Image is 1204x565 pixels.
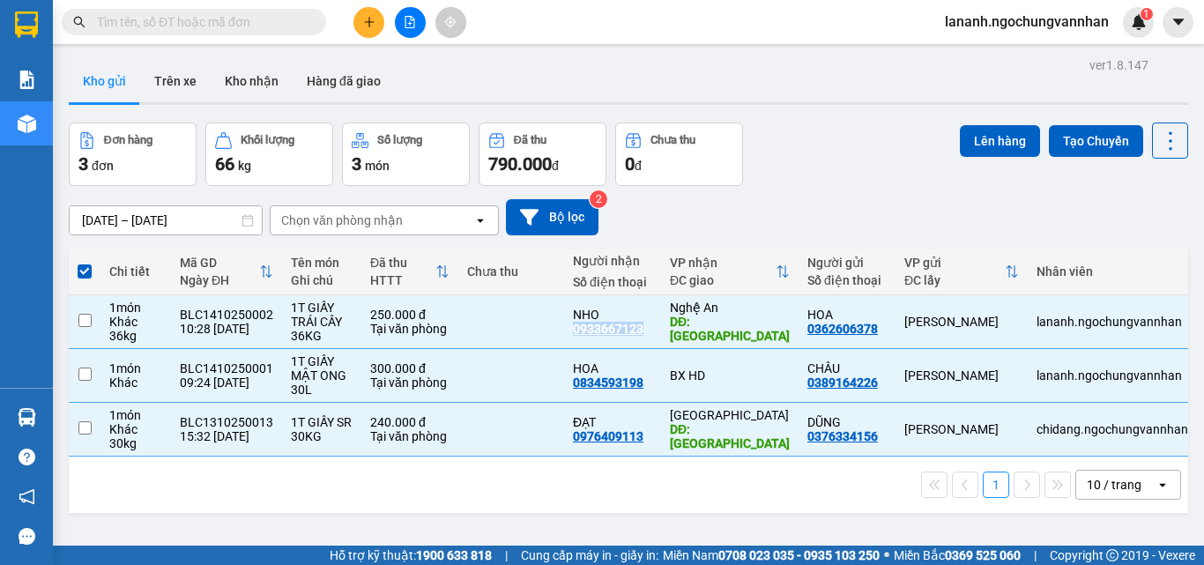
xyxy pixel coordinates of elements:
[1037,368,1188,383] div: lananh.ngochungvannhan
[1141,8,1153,20] sup: 1
[109,315,162,329] div: Khác
[291,301,353,343] div: 1T GIẤY TRÁI CÂY 36KG
[19,528,35,545] span: message
[807,361,887,375] div: CHÂU
[670,301,790,315] div: Nghệ An
[370,361,450,375] div: 300.000 đ
[521,546,658,565] span: Cung cấp máy in - giấy in:
[896,249,1028,295] th: Toggle SortBy
[92,159,114,173] span: đơn
[109,408,162,422] div: 1 món
[353,7,384,38] button: plus
[180,429,273,443] div: 15:32 [DATE]
[573,429,643,443] div: 0976409113
[505,546,508,565] span: |
[291,354,353,397] div: 1T GIẤY MẬT ONG 30L
[807,429,878,443] div: 0376334156
[70,206,262,234] input: Select a date range.
[670,408,790,422] div: [GEOGRAPHIC_DATA]
[1049,125,1143,157] button: Tạo Chuyến
[78,153,88,175] span: 3
[904,422,1019,436] div: [PERSON_NAME]
[1037,264,1188,279] div: Nhân viên
[1163,7,1193,38] button: caret-down
[330,546,492,565] span: Hỗ trợ kỹ thuật:
[573,275,652,289] div: Số điện thoại
[370,415,450,429] div: 240.000 đ
[109,264,162,279] div: Chi tiết
[140,60,211,102] button: Trên xe
[479,123,606,186] button: Đã thu790.000đ
[19,449,35,465] span: question-circle
[1143,8,1149,20] span: 1
[635,159,642,173] span: đ
[370,256,435,270] div: Đã thu
[1131,14,1147,30] img: icon-new-feature
[19,488,35,505] span: notification
[363,16,375,28] span: plus
[291,415,353,443] div: 1T GIẤY SR 30KG
[15,11,38,38] img: logo-vxr
[435,7,466,38] button: aim
[670,422,790,450] div: DĐ: TP NINH BÌNH
[370,322,450,336] div: Tại văn phòng
[473,213,487,227] svg: open
[180,322,273,336] div: 10:28 [DATE]
[370,429,450,443] div: Tại văn phòng
[552,159,559,173] span: đ
[573,375,643,390] div: 0834593198
[370,308,450,322] div: 250.000 đ
[573,308,652,322] div: NHO
[171,249,282,295] th: Toggle SortBy
[352,153,361,175] span: 3
[342,123,470,186] button: Số lượng3món
[97,12,305,32] input: Tìm tên, số ĐT hoặc mã đơn
[109,436,162,450] div: 30 kg
[718,548,880,562] strong: 0708 023 035 - 0935 103 250
[807,375,878,390] div: 0389164226
[180,415,273,429] div: BLC1310250013
[291,273,353,287] div: Ghi chú
[1037,422,1188,436] div: chidang.ngochungvannhan
[670,368,790,383] div: BX HD
[945,548,1021,562] strong: 0369 525 060
[73,16,85,28] span: search
[1034,546,1037,565] span: |
[1106,549,1119,561] span: copyright
[663,546,880,565] span: Miền Nam
[109,329,162,343] div: 36 kg
[215,153,234,175] span: 66
[444,16,457,28] span: aim
[514,134,546,146] div: Đã thu
[661,249,799,295] th: Toggle SortBy
[670,315,790,343] div: DĐ: CẦU BẾN THỦY
[377,134,422,146] div: Số lượng
[983,472,1009,498] button: 1
[625,153,635,175] span: 0
[807,322,878,336] div: 0362606378
[365,159,390,173] span: món
[573,254,652,268] div: Người nhận
[1171,14,1186,30] span: caret-down
[1089,56,1148,75] div: ver 1.8.147
[291,256,353,270] div: Tên món
[894,546,1021,565] span: Miền Bắc
[361,249,458,295] th: Toggle SortBy
[1156,478,1170,492] svg: open
[650,134,695,146] div: Chưa thu
[395,7,426,38] button: file-add
[180,361,273,375] div: BLC1410250001
[180,375,273,390] div: 09:24 [DATE]
[904,315,1019,329] div: [PERSON_NAME]
[205,123,333,186] button: Khối lượng66kg
[370,273,435,287] div: HTTT
[807,256,887,270] div: Người gửi
[807,273,887,287] div: Số điện thoại
[904,273,1005,287] div: ĐC lấy
[241,134,294,146] div: Khối lượng
[904,368,1019,383] div: [PERSON_NAME]
[467,264,555,279] div: Chưa thu
[109,422,162,436] div: Khác
[18,71,36,89] img: solution-icon
[904,256,1005,270] div: VP gửi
